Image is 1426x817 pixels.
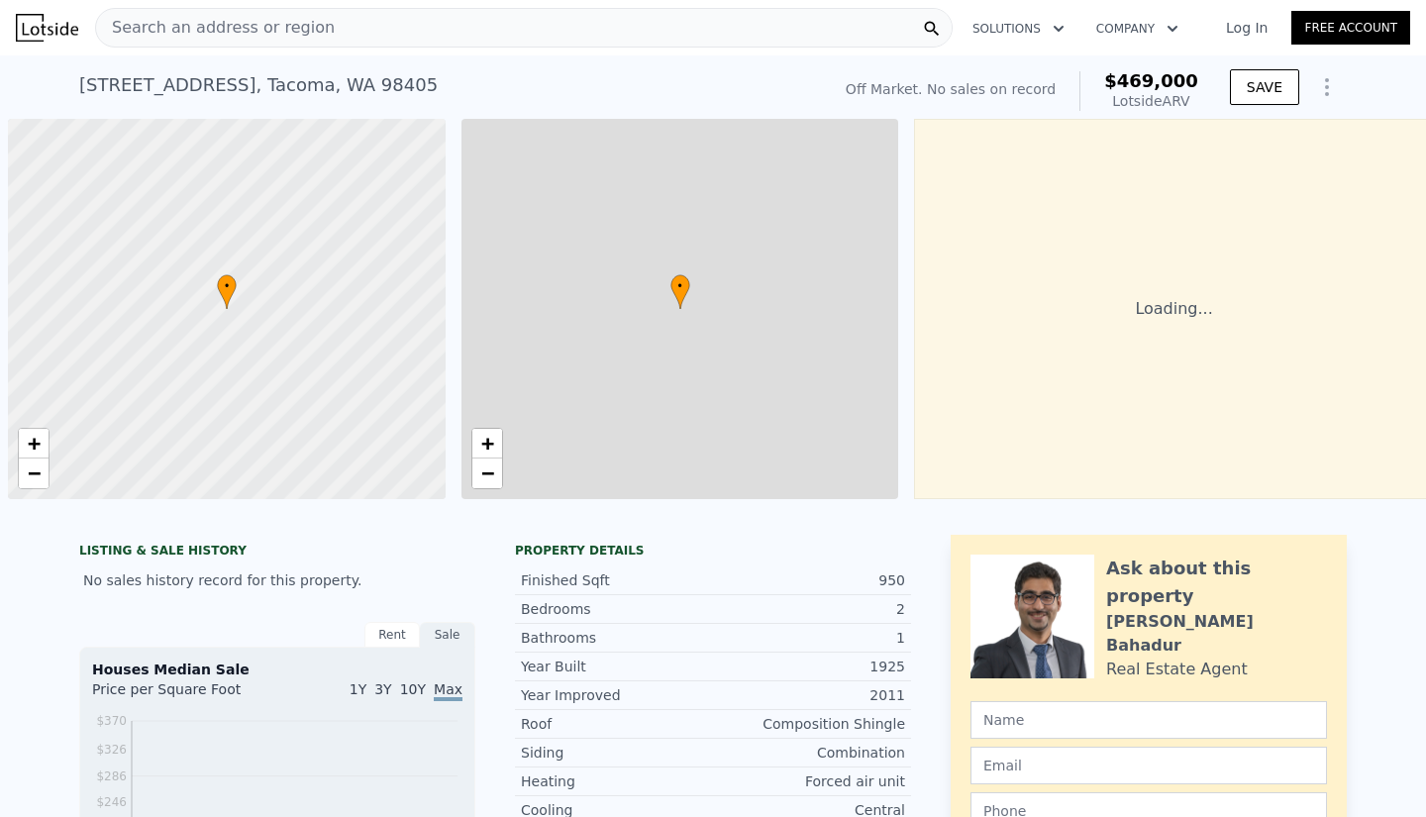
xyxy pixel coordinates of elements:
span: • [217,277,237,295]
button: Company [1080,11,1194,47]
a: Zoom out [19,459,49,488]
div: Ask about this property [1106,555,1327,610]
div: Property details [515,543,911,559]
div: Composition Shingle [713,714,905,734]
span: + [28,431,41,456]
span: Max [434,681,462,701]
div: • [217,274,237,309]
div: [PERSON_NAME] Bahadur [1106,610,1327,658]
div: Price per Square Foot [92,679,277,711]
div: Bathrooms [521,628,713,648]
div: Year Improved [521,685,713,705]
div: Real Estate Agent [1106,658,1248,681]
a: Zoom out [472,459,502,488]
span: Search an address or region [96,16,335,40]
a: Zoom in [19,429,49,459]
div: Siding [521,743,713,763]
tspan: $370 [96,714,127,728]
input: Name [970,701,1327,739]
button: Show Options [1307,67,1347,107]
a: Zoom in [472,429,502,459]
div: [STREET_ADDRESS] , Tacoma , WA 98405 [79,71,438,99]
div: 1925 [713,657,905,676]
div: Forced air unit [713,771,905,791]
div: Off Market. No sales on record [846,79,1056,99]
input: Email [970,747,1327,784]
div: Year Built [521,657,713,676]
div: LISTING & SALE HISTORY [79,543,475,562]
div: 950 [713,570,905,590]
div: No sales history record for this property. [79,562,475,598]
span: − [28,460,41,485]
a: Log In [1202,18,1291,38]
span: 3Y [374,681,391,697]
div: Lotside ARV [1104,91,1198,111]
div: • [670,274,690,309]
tspan: $326 [96,743,127,757]
span: − [480,460,493,485]
div: Sale [420,622,475,648]
div: Rent [364,622,420,648]
span: + [480,431,493,456]
span: $469,000 [1104,70,1198,91]
div: Finished Sqft [521,570,713,590]
div: Bedrooms [521,599,713,619]
div: 1 [713,628,905,648]
img: Lotside [16,14,78,42]
div: 2011 [713,685,905,705]
span: • [670,277,690,295]
div: Heating [521,771,713,791]
div: Houses Median Sale [92,660,462,679]
tspan: $286 [96,769,127,783]
a: Free Account [1291,11,1410,45]
span: 10Y [400,681,426,697]
div: Roof [521,714,713,734]
button: Solutions [957,11,1080,47]
div: Combination [713,743,905,763]
tspan: $246 [96,795,127,809]
span: 1Y [350,681,366,697]
div: 2 [713,599,905,619]
button: SAVE [1230,69,1299,105]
